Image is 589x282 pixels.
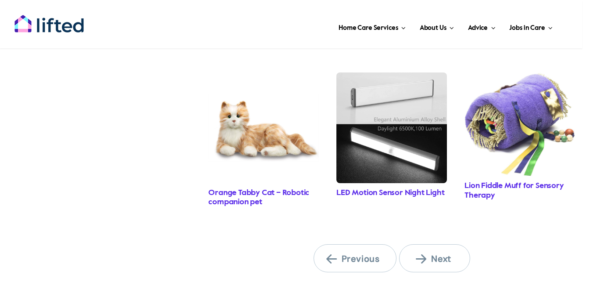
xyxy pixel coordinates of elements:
[468,21,488,35] span: Advice
[417,13,457,40] a: About Us
[336,189,444,197] a: LED Motion Sensor Night Light
[420,21,446,35] span: About Us
[507,13,555,40] a: Jobs in Care
[336,13,408,40] a: Home Care Services
[464,72,575,81] a: Sensory & Fidget Toy ‘Classic’
[465,13,498,40] a: Advice
[464,182,564,199] a: Lion Fiddle Muff for Sensory Therapy
[416,253,464,264] span: Next
[464,72,575,176] img: Sensory & Fidget Toy 'Classic'
[336,72,447,81] a: Moston 3 Pack Upgraded USB Rechargeable 10 LED Magnetic Motion Sensor Night Light
[339,21,398,35] span: Home Care Services
[208,72,319,81] a: OrangeTabby_1152x1152
[399,244,470,272] a: Next
[14,14,84,23] a: lifted-logo
[108,13,555,40] nav: Main Menu
[326,253,384,264] span: Previous
[509,21,545,35] span: Jobs in Care
[314,244,397,272] a: Previous
[336,72,447,183] img: Moston 3 Pack Upgraded USB Rechargeable 10 LED Magnetic Motion Sensor Night Light
[208,189,309,206] a: Orange Tabby Cat – Robotic companion pet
